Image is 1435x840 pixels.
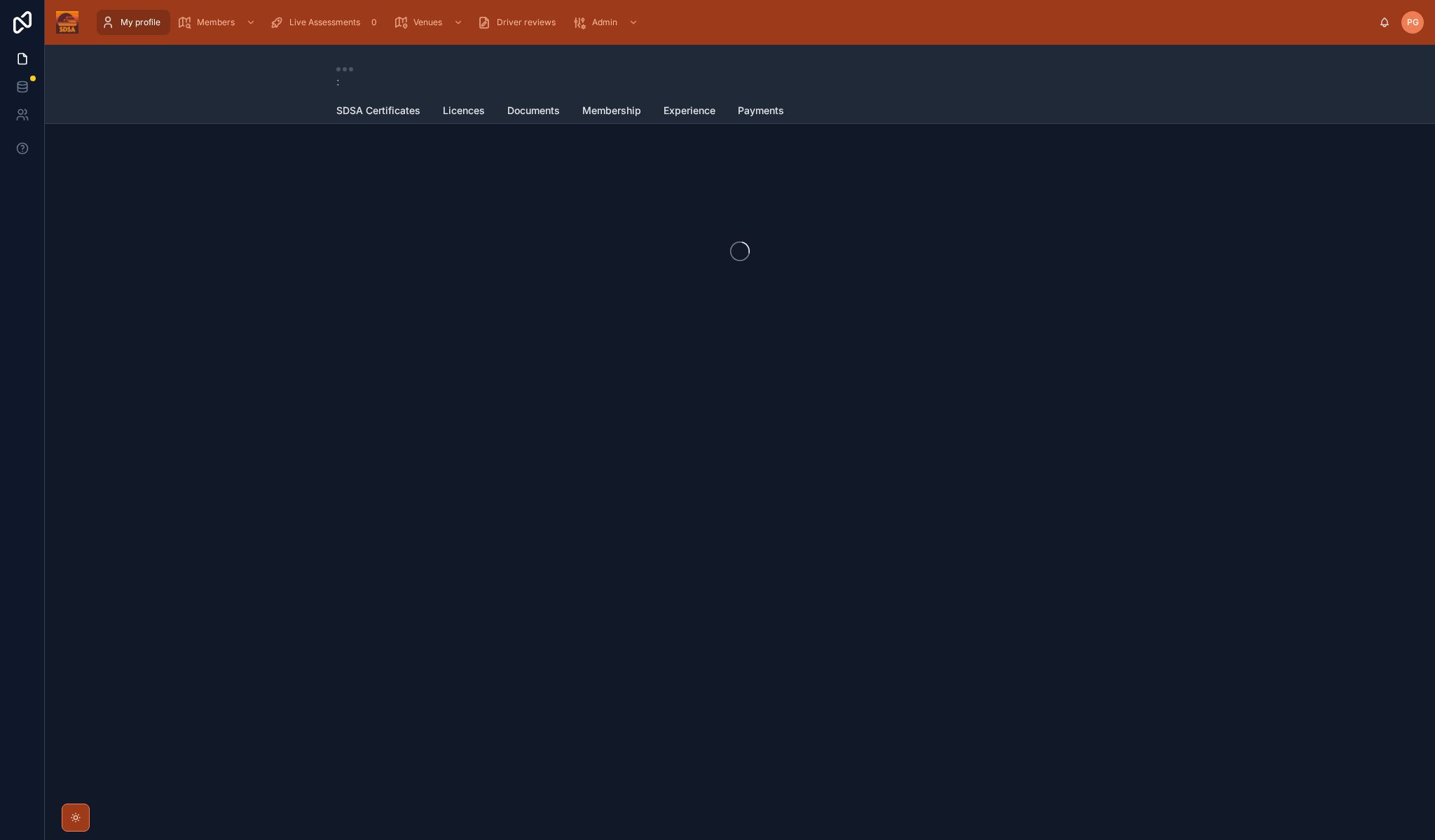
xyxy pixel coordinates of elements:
[390,10,470,35] a: Venues
[738,104,784,118] span: Payments
[738,98,784,126] a: Payments
[568,10,645,35] a: Admin
[473,10,565,35] a: Driver reviews
[97,10,170,35] a: My profile
[582,98,641,126] a: Membership
[582,104,641,118] span: Membership
[443,98,485,126] a: Licences
[664,98,715,126] a: Experience
[289,17,360,28] span: Live Assessments
[366,14,383,31] div: 0
[56,11,78,34] img: App logo
[443,104,485,118] span: Licences
[197,17,235,28] span: Members
[90,7,1379,38] div: scrollable content
[336,98,420,126] a: SDSA Certificates
[336,73,353,90] span: :
[173,10,263,35] a: Members
[266,10,387,35] a: Live Assessments0
[507,98,560,126] a: Documents
[497,17,556,28] span: Driver reviews
[664,104,715,118] span: Experience
[1407,17,1419,28] span: PG
[592,17,617,28] span: Admin
[336,104,420,118] span: SDSA Certificates
[413,17,442,28] span: Venues
[507,104,560,118] span: Documents
[121,17,160,28] span: My profile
